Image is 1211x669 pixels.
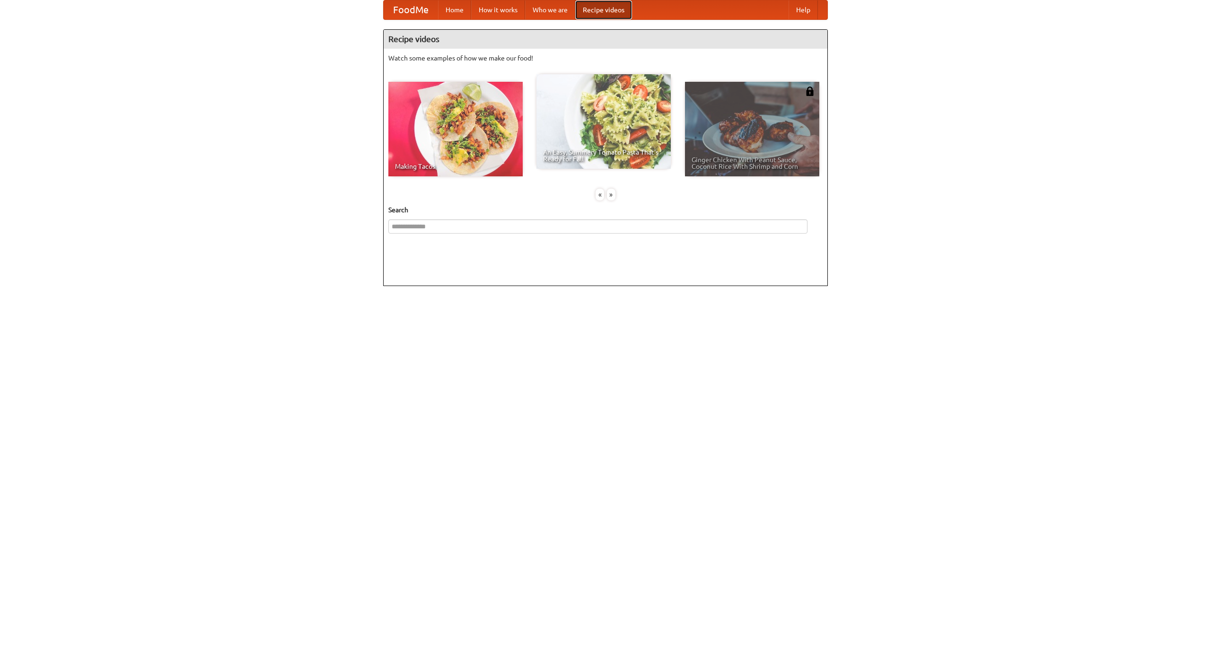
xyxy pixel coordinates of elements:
a: Who we are [525,0,575,19]
div: « [596,189,604,200]
a: Help [789,0,818,19]
a: How it works [471,0,525,19]
a: Making Tacos [388,82,523,176]
a: FoodMe [384,0,438,19]
a: An Easy, Summery Tomato Pasta That's Ready for Fall [536,74,671,169]
p: Watch some examples of how we make our food! [388,53,823,63]
h4: Recipe videos [384,30,827,49]
div: » [607,189,615,200]
span: Making Tacos [395,163,516,170]
span: An Easy, Summery Tomato Pasta That's Ready for Fall [543,149,664,162]
a: Home [438,0,471,19]
h5: Search [388,205,823,215]
a: Recipe videos [575,0,632,19]
img: 483408.png [805,87,815,96]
